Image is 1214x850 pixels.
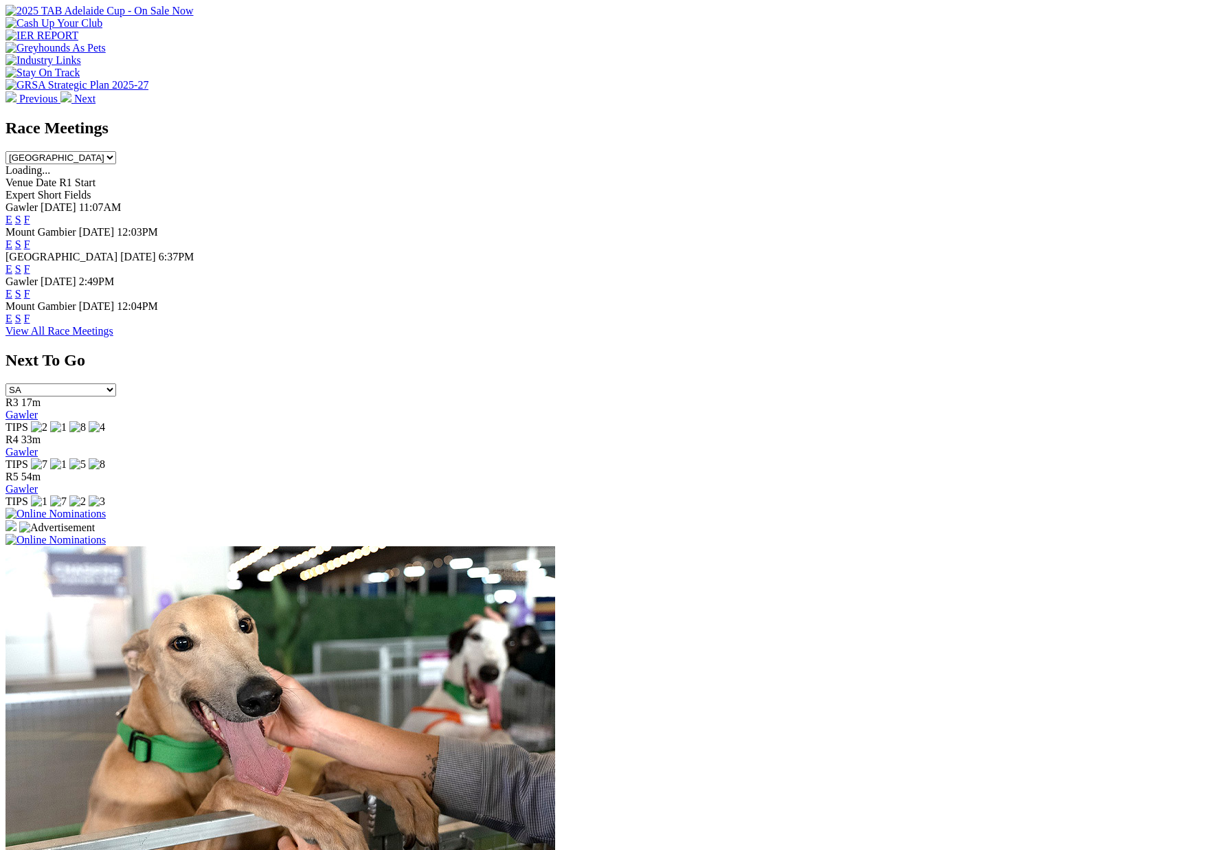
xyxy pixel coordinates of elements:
h2: Next To Go [5,351,1209,370]
a: F [24,214,30,225]
img: 1 [50,421,67,434]
span: R3 [5,396,19,408]
span: TIPS [5,495,28,507]
span: [DATE] [120,251,156,262]
span: 12:03PM [117,226,158,238]
span: R5 [5,471,19,482]
span: Date [36,177,56,188]
span: 33m [21,434,41,445]
img: Online Nominations [5,508,106,520]
span: TIPS [5,421,28,433]
a: F [24,288,30,300]
img: GRSA Strategic Plan 2025-27 [5,79,148,91]
span: Gawler [5,201,38,213]
img: chevron-right-pager-white.svg [60,91,71,102]
img: 2025 TAB Adelaide Cup - On Sale Now [5,5,194,17]
span: [DATE] [79,300,115,312]
a: F [24,263,30,275]
span: 2:49PM [79,276,115,287]
img: 3 [89,495,105,508]
span: TIPS [5,458,28,470]
a: S [15,214,21,225]
a: Next [60,93,95,104]
img: 2 [69,495,86,508]
span: R1 Start [59,177,95,188]
span: Expert [5,189,35,201]
img: IER REPORT [5,30,78,42]
a: S [15,238,21,250]
a: E [5,214,12,225]
img: 2 [31,421,47,434]
a: S [15,288,21,300]
span: 54m [21,471,41,482]
span: Short [38,189,62,201]
a: F [24,313,30,324]
img: 7 [31,458,47,471]
span: Venue [5,177,33,188]
img: 7 [50,495,67,508]
a: E [5,288,12,300]
img: Stay On Track [5,67,80,79]
a: Gawler [5,409,38,421]
img: Industry Links [5,54,81,67]
a: Gawler [5,483,38,495]
span: Fields [64,189,91,201]
img: Online Nominations [5,534,106,546]
span: Mount Gambier [5,300,76,312]
a: F [24,238,30,250]
span: Loading... [5,164,50,176]
img: chevron-left-pager-white.svg [5,91,16,102]
span: Previous [19,93,58,104]
span: 17m [21,396,41,408]
img: 15187_Greyhounds_GreysPlayCentral_Resize_SA_WebsiteBanner_300x115_2025.jpg [5,520,16,531]
a: View All Race Meetings [5,325,113,337]
img: 8 [89,458,105,471]
a: E [5,313,12,324]
span: R4 [5,434,19,445]
img: 5 [69,458,86,471]
span: Mount Gambier [5,226,76,238]
img: 1 [50,458,67,471]
span: 11:07AM [79,201,122,213]
a: S [15,313,21,324]
span: 6:37PM [159,251,194,262]
img: Advertisement [19,522,95,534]
a: E [5,263,12,275]
span: [DATE] [41,276,76,287]
a: Gawler [5,446,38,458]
h2: Race Meetings [5,119,1209,137]
span: Next [74,93,95,104]
img: 4 [89,421,105,434]
span: [GEOGRAPHIC_DATA] [5,251,117,262]
span: Gawler [5,276,38,287]
img: Cash Up Your Club [5,17,102,30]
a: E [5,238,12,250]
span: 12:04PM [117,300,158,312]
span: [DATE] [79,226,115,238]
img: 8 [69,421,86,434]
a: Previous [5,93,60,104]
span: [DATE] [41,201,76,213]
img: 1 [31,495,47,508]
a: S [15,263,21,275]
img: Greyhounds As Pets [5,42,106,54]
